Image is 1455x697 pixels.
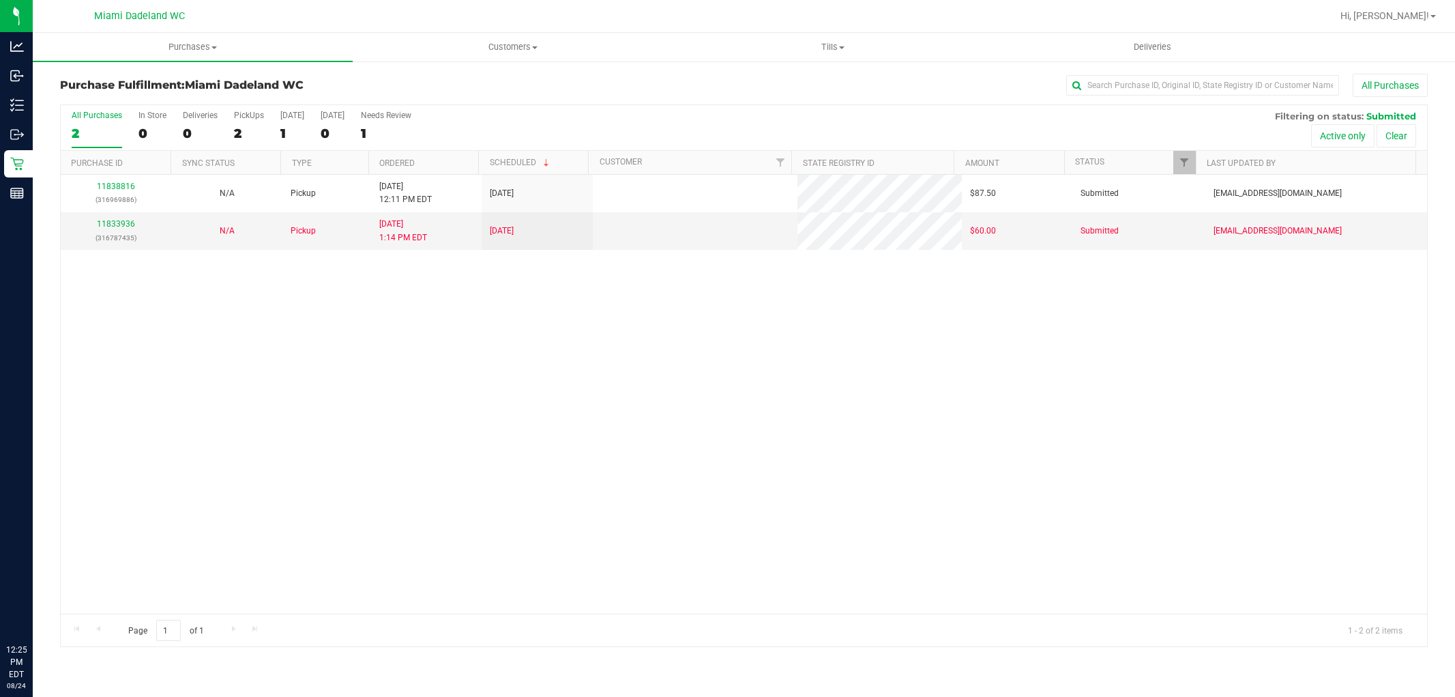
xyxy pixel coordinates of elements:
[10,69,24,83] inline-svg: Inbound
[220,187,235,200] button: N/A
[72,111,122,120] div: All Purchases
[1066,75,1339,96] input: Search Purchase ID, Original ID, State Registry ID or Customer Name...
[1353,74,1428,97] button: All Purchases
[72,126,122,141] div: 2
[10,157,24,171] inline-svg: Retail
[138,111,166,120] div: In Store
[1337,620,1413,640] span: 1 - 2 of 2 items
[69,231,163,244] p: (316787435)
[490,187,514,200] span: [DATE]
[234,111,264,120] div: PickUps
[361,111,411,120] div: Needs Review
[97,219,135,229] a: 11833936
[183,111,218,120] div: Deliveries
[10,186,24,200] inline-svg: Reports
[1366,111,1416,122] span: Submitted
[490,158,552,167] a: Scheduled
[6,644,27,681] p: 12:25 PM EDT
[1075,157,1104,167] a: Status
[379,158,415,168] a: Ordered
[361,126,411,141] div: 1
[673,33,993,61] a: Tills
[1207,158,1276,168] a: Last Updated By
[291,225,316,238] span: Pickup
[673,41,992,53] span: Tills
[1173,151,1196,174] a: Filter
[60,79,516,91] h3: Purchase Fulfillment:
[234,126,264,141] div: 2
[185,79,304,91] span: Miami Dadeland WC
[14,588,55,629] iframe: Resource center
[117,620,215,641] span: Page of 1
[490,225,514,238] span: [DATE]
[10,128,24,141] inline-svg: Outbound
[379,180,432,206] span: [DATE] 12:11 PM EDT
[1275,111,1364,122] span: Filtering on status:
[1214,225,1342,238] span: [EMAIL_ADDRESS][DOMAIN_NAME]
[220,188,235,198] span: Not Applicable
[993,33,1312,61] a: Deliveries
[33,33,353,61] a: Purchases
[353,33,673,61] a: Customers
[69,193,163,206] p: (316969886)
[600,157,642,167] a: Customer
[1115,41,1190,53] span: Deliveries
[970,225,996,238] span: $60.00
[220,226,235,236] span: Not Applicable
[353,41,672,53] span: Customers
[1377,124,1416,147] button: Clear
[1340,10,1429,21] span: Hi, [PERSON_NAME]!
[321,111,344,120] div: [DATE]
[970,187,996,200] span: $87.50
[321,126,344,141] div: 0
[1311,124,1375,147] button: Active only
[1214,187,1342,200] span: [EMAIL_ADDRESS][DOMAIN_NAME]
[10,98,24,112] inline-svg: Inventory
[10,40,24,53] inline-svg: Analytics
[292,158,312,168] a: Type
[6,681,27,691] p: 08/24
[1081,187,1119,200] span: Submitted
[156,620,181,641] input: 1
[183,126,218,141] div: 0
[803,158,875,168] a: State Registry ID
[769,151,791,174] a: Filter
[94,10,185,22] span: Miami Dadeland WC
[965,158,999,168] a: Amount
[291,187,316,200] span: Pickup
[220,225,235,238] button: N/A
[33,41,353,53] span: Purchases
[280,111,304,120] div: [DATE]
[71,158,123,168] a: Purchase ID
[280,126,304,141] div: 1
[97,182,135,191] a: 11838816
[379,218,427,244] span: [DATE] 1:14 PM EDT
[182,158,235,168] a: Sync Status
[1081,225,1119,238] span: Submitted
[138,126,166,141] div: 0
